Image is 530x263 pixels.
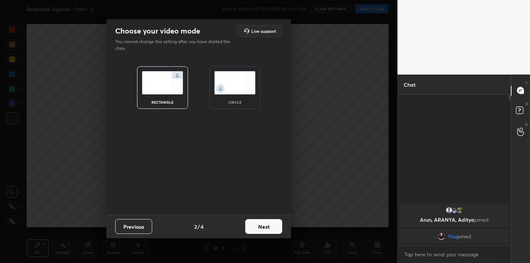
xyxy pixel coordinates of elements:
img: default.png [445,207,453,214]
h2: Choose your video mode [115,26,200,36]
img: 66a6bc99c3344c7b9294ad4575a668ea.40638439_3 [456,207,463,214]
div: grid [398,202,511,245]
p: T [526,80,528,86]
span: joined [474,216,489,223]
p: Arun, ARANYA, Aditya [404,217,505,223]
button: Previous [115,219,152,234]
h4: / [198,223,200,231]
p: You cannot change this setting after you have started the class [115,38,235,52]
p: Chat [398,75,421,94]
button: Next [245,219,282,234]
p: G [525,122,528,127]
img: circleScreenIcon.acc0effb.svg [214,71,256,94]
img: normalScreenIcon.ae25ed63.svg [142,71,183,94]
div: circle [220,100,250,104]
div: rectangle [148,100,177,104]
h5: Live support [251,29,276,33]
span: You [448,233,457,239]
h4: 4 [201,223,204,231]
img: 4a770520920d42f4a83b4b5e06273ada.png [438,233,445,240]
h4: 2 [194,223,197,231]
span: joined [457,233,471,239]
p: D [525,101,528,107]
img: 8a7ccf06135c469fa8f7bcdf48b07b1b.png [451,207,458,214]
